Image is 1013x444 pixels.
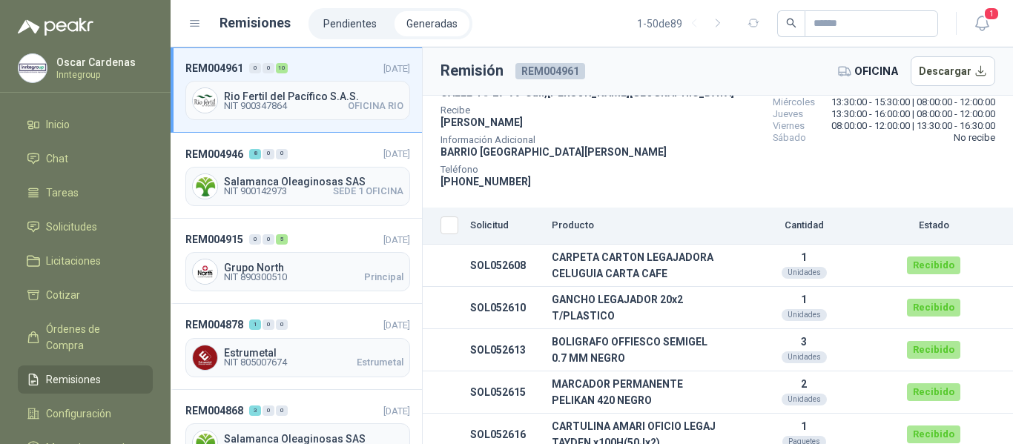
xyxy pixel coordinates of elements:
span: Recibe [440,107,734,114]
img: Company Logo [193,174,217,199]
div: 0 [263,63,274,73]
span: [DATE] [383,319,410,331]
span: NIT 890300510 [224,273,287,282]
div: Unidades [782,394,827,405]
a: Generadas [395,11,469,36]
a: Chat [18,145,153,173]
div: Recibido [907,425,960,443]
div: 0 [276,405,288,416]
span: REM004961 [515,63,585,79]
div: Recibido [907,299,960,317]
span: Jueves [773,108,803,120]
span: Licitaciones [46,253,101,269]
span: search [786,18,796,28]
h1: Remisiones [220,13,291,33]
a: REM0049610010[DATE] Company LogoRio Fertil del Pacífico S.A.S.NIT 900347864OFICINA RIO [171,47,422,133]
div: Recibido [907,383,960,401]
a: Configuración [18,400,153,428]
span: REM004868 [185,402,243,419]
h3: Remisión [440,59,504,82]
a: Cotizar [18,281,153,309]
div: 0 [249,63,261,73]
a: Solicitudes [18,213,153,241]
span: Teléfono [440,166,734,173]
span: Cotizar [46,287,80,303]
span: NIT 900142973 [224,187,287,196]
span: Remisiones [46,371,101,388]
span: REM004946 [185,146,243,162]
td: BOLIGRAFO OFFIESCO SEMIGEL 0.7 MM NEGRO [546,329,730,371]
img: Logo peakr [18,18,93,36]
span: Salamanca Oleaginosas SAS [224,434,403,444]
span: OFICINA [854,63,899,79]
div: 1 - 50 de 89 [637,12,730,36]
th: Producto [546,208,730,245]
p: 1 [736,294,872,305]
span: REM004878 [185,317,243,333]
th: Estado [878,208,989,245]
span: OFICINA RIO [348,102,403,110]
div: Unidades [782,351,827,363]
td: CARPETA CARTON LEGAJADORA CELUGUIA CARTA CAFE [546,245,730,287]
div: Recibido [907,341,960,359]
img: Company Logo [193,259,217,284]
a: REM004946800[DATE] Company LogoSalamanca Oleaginosas SASNIT 900142973SEDE 1 OFICINA [171,133,422,218]
td: SOL052608 [464,245,546,287]
button: Descargar [911,56,996,86]
div: Unidades [782,267,827,279]
img: Company Logo [193,88,217,113]
a: REM004878100[DATE] Company LogoEstrumetalNIT 805007674Estrumetal [171,304,422,389]
td: SOL052613 [464,329,546,371]
td: Recibido [878,287,989,329]
p: 2 [736,378,872,390]
div: Recibido [907,256,960,274]
span: Salamanca Oleaginosas SAS [224,176,403,187]
td: MARCADOR PERMANENTE PELIKAN 420 NEGRO [546,371,730,414]
td: Recibido [878,245,989,287]
span: Miércoles [773,96,815,108]
p: 1 [736,420,872,432]
span: NIT 805007674 [224,358,287,367]
span: [DATE] [383,405,410,417]
td: GANCHO LEGAJADOR 20x2 T/PLASTICO [546,287,730,329]
span: Órdenes de Compra [46,321,139,354]
span: Sábado [773,132,806,144]
div: 0 [263,149,274,159]
div: 0 [263,319,274,330]
a: Tareas [18,179,153,207]
a: Licitaciones [18,247,153,275]
div: 0 [263,234,274,245]
div: 10 [276,63,288,73]
span: CALLE 4 # 27-79 - Cali , [PERSON_NAME][GEOGRAPHIC_DATA] [440,87,734,99]
span: [DATE] [383,63,410,74]
a: Órdenes de Compra [18,315,153,359]
p: Oscar Cardenas [56,57,149,67]
span: SEDE 1 OFICINA [333,187,403,196]
a: REM004915005[DATE] Company LogoGrupo NorthNIT 890300510Principal [171,219,422,304]
span: 1 [983,7,1000,21]
span: Tareas [46,185,79,201]
span: REM004915 [185,231,243,248]
th: Seleccionar/deseleccionar [423,208,464,245]
span: Chat [46,150,68,167]
div: 0 [276,319,288,330]
span: Información Adicional [440,136,734,144]
a: Pendientes [311,11,389,36]
p: 3 [736,336,872,348]
span: No recibe [954,132,995,144]
span: Configuración [46,405,111,422]
span: 08:00:00 - 12:00:00 | 13:30:00 - 16:30:00 [831,120,995,132]
button: 1 [969,10,995,37]
span: REM004961 [185,60,243,76]
span: 13:30:00 - 15:30:00 | 08:00:00 - 12:00:00 [831,96,995,108]
span: Inicio [46,116,70,133]
th: Solicitud [464,208,546,245]
a: Inicio [18,110,153,139]
img: Company Logo [193,345,217,370]
th: Cantidad [730,208,878,245]
span: BARRIO [GEOGRAPHIC_DATA][PERSON_NAME] [440,146,667,158]
a: Remisiones [18,365,153,394]
div: 1 [249,319,261,330]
